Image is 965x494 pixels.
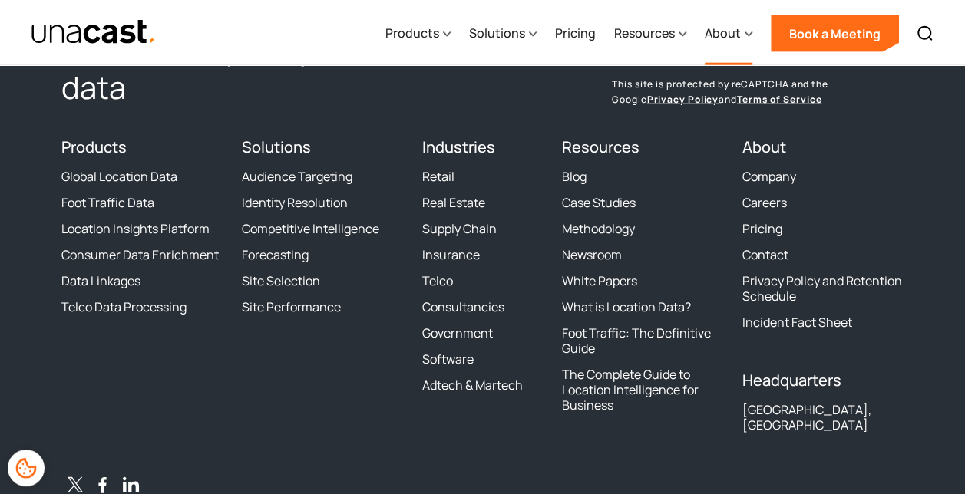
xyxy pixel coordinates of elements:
[469,2,537,65] div: Solutions
[742,169,795,184] a: Company
[742,315,851,330] a: Incident Fact Sheet
[555,2,596,65] a: Pricing
[31,19,156,46] a: home
[916,25,934,43] img: Search icon
[242,299,341,315] a: Site Performance
[562,221,635,236] a: Methodology
[742,247,788,262] a: Contact
[705,24,741,42] div: About
[614,24,675,42] div: Resources
[646,93,719,106] a: Privacy Policy
[421,247,479,262] a: Insurance
[562,299,691,315] a: What is Location Data?
[562,195,636,210] a: Case Studies
[562,325,724,356] a: Foot Traffic: The Definitive Guide
[61,247,219,262] a: Consumer Data Enrichment
[742,273,904,304] a: Privacy Policy and Retention Schedule
[61,299,187,315] a: Telco Data Processing
[742,221,782,236] a: Pricing
[242,221,379,236] a: Competitive Intelligence
[421,195,484,210] a: Real Estate
[421,138,543,156] h4: Industries
[61,28,544,107] h2: The industry’s expert in location data
[705,2,752,65] div: About
[562,169,587,184] a: Blog
[612,77,904,107] p: This site is protected by reCAPTCHA and the Google and
[421,351,473,367] a: Software
[61,137,127,157] a: Products
[742,371,904,390] h4: Headquarters
[242,137,311,157] a: Solutions
[469,24,525,42] div: Solutions
[421,273,452,288] a: Telco
[242,247,309,262] a: Forecasting
[562,367,724,413] a: The Complete Guide to Location Intelligence for Business
[742,195,786,210] a: Careers
[742,402,904,433] div: [GEOGRAPHIC_DATA], [GEOGRAPHIC_DATA]
[385,24,439,42] div: Products
[385,2,451,65] div: Products
[421,325,492,341] a: Government
[421,299,504,315] a: Consultancies
[737,93,821,106] a: Terms of Service
[742,138,904,156] h4: About
[8,450,45,486] div: Cookie Preferences
[562,273,637,288] a: White Papers
[61,221,210,236] a: Location Insights Platform
[31,19,156,46] img: Unacast text logo
[562,138,724,156] h4: Resources
[771,15,899,52] a: Book a Meeting
[242,169,352,184] a: Audience Targeting
[61,169,177,184] a: Global Location Data
[562,247,622,262] a: Newsroom
[242,273,320,288] a: Site Selection
[614,2,686,65] div: Resources
[242,195,348,210] a: Identity Resolution
[61,195,154,210] a: Foot Traffic Data
[421,169,454,184] a: Retail
[61,273,140,288] a: Data Linkages
[421,377,522,393] a: Adtech & Martech
[421,221,496,236] a: Supply Chain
